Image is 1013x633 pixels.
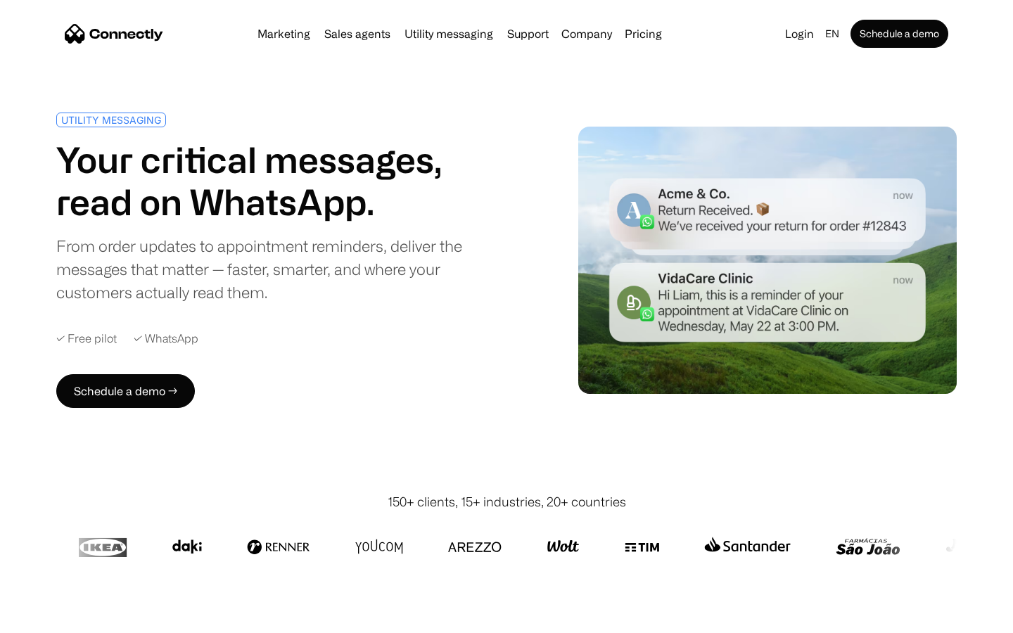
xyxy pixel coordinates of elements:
div: en [825,24,839,44]
ul: Language list [28,608,84,628]
div: Company [561,24,612,44]
div: ✓ Free pilot [56,332,117,345]
a: Sales agents [319,28,396,39]
a: Marketing [252,28,316,39]
a: Pricing [619,28,668,39]
div: 150+ clients, 15+ industries, 20+ countries [388,492,626,511]
a: Support [502,28,554,39]
a: Login [779,24,820,44]
a: Schedule a demo [850,20,948,48]
div: ✓ WhatsApp [134,332,198,345]
h1: Your critical messages, read on WhatsApp. [56,139,501,223]
a: Utility messaging [399,28,499,39]
a: Schedule a demo → [56,374,195,408]
aside: Language selected: English [14,607,84,628]
div: From order updates to appointment reminders, deliver the messages that matter — faster, smarter, ... [56,234,501,304]
div: UTILITY MESSAGING [61,115,161,125]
